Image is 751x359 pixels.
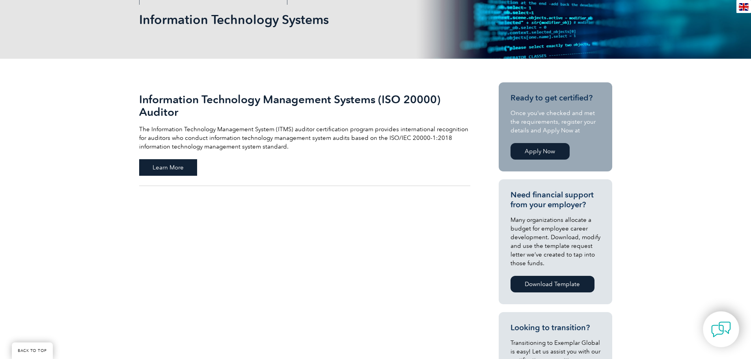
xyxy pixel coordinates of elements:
h3: Looking to transition? [511,323,600,333]
a: Apply Now [511,143,570,160]
h2: Information Technology Management Systems (ISO 20000) Auditor [139,93,470,118]
span: Learn More [139,159,197,176]
p: Once you’ve checked and met the requirements, register your details and Apply Now at [511,109,600,135]
a: Download Template [511,276,594,292]
img: en [739,3,749,11]
p: Many organizations allocate a budget for employee career development. Download, modify and use th... [511,216,600,268]
a: Information Technology Management Systems (ISO 20000) Auditor The Information Technology Manageme... [139,82,470,186]
img: contact-chat.png [711,320,731,339]
h3: Ready to get certified? [511,93,600,103]
h3: Need financial support from your employer? [511,190,600,210]
h1: Information Technology Systems [139,12,442,27]
p: The Information Technology Management System (ITMS) auditor certification program provides intern... [139,125,470,151]
a: BACK TO TOP [12,342,53,359]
